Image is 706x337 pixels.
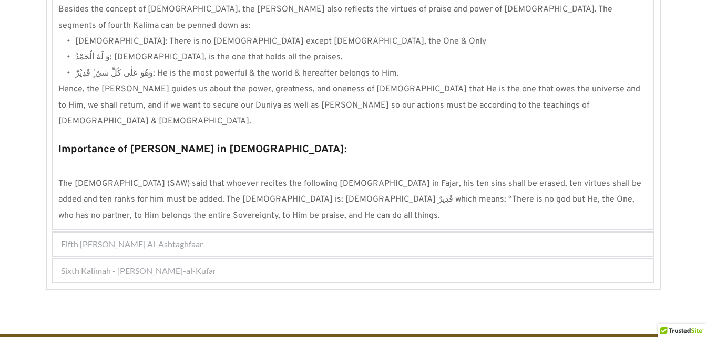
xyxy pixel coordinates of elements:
span: Fifth [PERSON_NAME] Al-Ashtaghfaar [61,238,203,250]
span: Sixth Kalimah - [PERSON_NAME]-al-Kufar [61,265,216,277]
span: The [DEMOGRAPHIC_DATA] (SAW) said that whoever recites the following [DEMOGRAPHIC_DATA] in Fajar,... [58,178,643,221]
span: وَ لَهُ الْحَمْدُ: [DEMOGRAPHIC_DATA], is the one that holds all the praises. [75,52,343,62]
span: وَهُوَ عَلٰى كُلِّ شیْ ٍٔ قَدِیْرٌؕ: He is the most powerful & the world & hereafter belongs to Him. [75,68,399,79]
span: Besides the concept of [DEMOGRAPHIC_DATA], the [PERSON_NAME] also reflects the virtues of praise ... [58,4,615,30]
span: Hence, the [PERSON_NAME] guides us about the power, greatness, and oneness of [DEMOGRAPHIC_DATA] ... [58,84,642,127]
strong: Importance of [PERSON_NAME] in [DEMOGRAPHIC_DATA]: [58,143,347,156]
span: [DEMOGRAPHIC_DATA]: There is no [DEMOGRAPHIC_DATA] except [DEMOGRAPHIC_DATA], the One & Only [75,36,486,47]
